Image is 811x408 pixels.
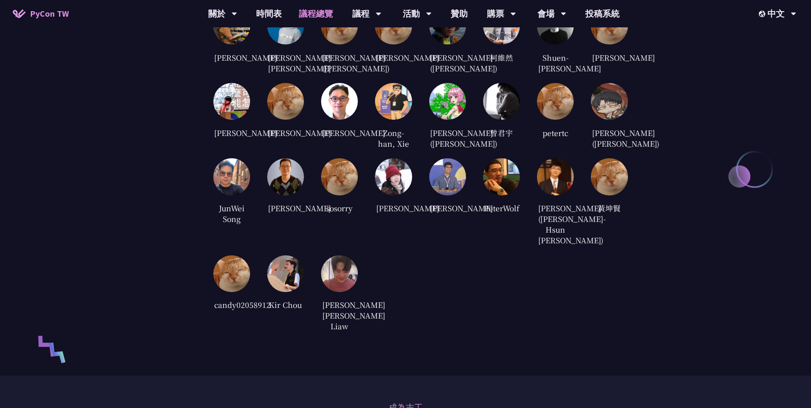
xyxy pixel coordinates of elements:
img: 1422dbae1f7d1b7c846d16e7791cd687.jpg [267,255,304,292]
div: [PERSON_NAME]([PERSON_NAME]) [429,126,466,150]
div: Zong-han, Xie [375,126,412,150]
div: JunWei Song [213,202,250,225]
img: cc92e06fafd13445e6a1d6468371e89a.jpg [213,158,250,195]
img: default.0dba411.jpg [591,158,628,195]
img: Home icon of PyCon TW 2025 [13,9,26,18]
div: [PERSON_NAME] ([PERSON_NAME]) [321,51,358,74]
div: [PERSON_NAME][PERSON_NAME] Liaw [321,299,358,333]
div: [PERSON_NAME]([PERSON_NAME]-Hsun [PERSON_NAME]) [537,202,574,247]
div: [PERSON_NAME] [267,202,304,215]
a: PyCon TW [4,3,77,24]
div: 曾君宇 [483,126,520,139]
img: 666459b874776088829a0fab84ecbfc6.jpg [375,158,412,195]
div: [PERSON_NAME] [321,126,358,139]
img: Locale Icon [759,11,767,17]
div: [PERSON_NAME] ([PERSON_NAME]) [591,126,628,150]
div: 黃坤賢 [591,202,628,215]
div: [PERSON_NAME] [429,202,466,215]
div: 柯維然 [483,51,520,64]
img: a9d086477deb5ee7d1da43ccc7d68f28.jpg [537,158,574,195]
img: default.0dba411.jpg [213,255,250,292]
div: [PERSON_NAME] [591,51,628,64]
div: [PERSON_NAME] ([PERSON_NAME]) [429,51,466,74]
img: fc8a005fc59e37cdaca7cf5c044539c8.jpg [483,158,520,195]
div: [PERSON_NAME] [375,51,412,64]
div: [PERSON_NAME] [213,51,250,64]
div: [PERSON_NAME] [267,126,304,139]
span: PyCon TW [30,7,69,20]
div: Kir Chou [267,299,304,311]
img: ca361b68c0e016b2f2016b0cb8f298d8.jpg [429,158,466,195]
div: PeterWolf [483,202,520,215]
div: [PERSON_NAME] [375,202,412,215]
img: c22c2e10e811a593462dda8c54eb193e.jpg [321,255,358,292]
img: 82d23fd0d510ffd9e682b2efc95fb9e0.jpg [483,83,520,120]
img: 2fb25c4dbcc2424702df8acae420c189.jpg [267,158,304,195]
div: petertc [537,126,574,139]
img: 474439d49d7dff4bbb1577ca3eb831a2.jpg [375,83,412,120]
img: default.0dba411.jpg [321,158,358,195]
img: d0223f4f332c07bbc4eacc3daa0b50af.jpg [321,83,358,120]
img: default.0dba411.jpg [537,83,574,120]
div: Shuen-[PERSON_NAME] [537,51,574,74]
img: 16744c180418750eaf2695dae6de9abb.jpg [591,83,628,120]
img: 761e049ec1edd5d40c9073b5ed8731ef.jpg [429,83,466,120]
div: sosorry [321,202,358,215]
div: [PERSON_NAME] [PERSON_NAME] [267,51,304,74]
img: 0ef73766d8c3fcb0619c82119e72b9bb.jpg [213,83,250,120]
div: [PERSON_NAME] [213,126,250,139]
img: default.0dba411.jpg [267,83,304,120]
div: candy02058912 [213,299,250,311]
